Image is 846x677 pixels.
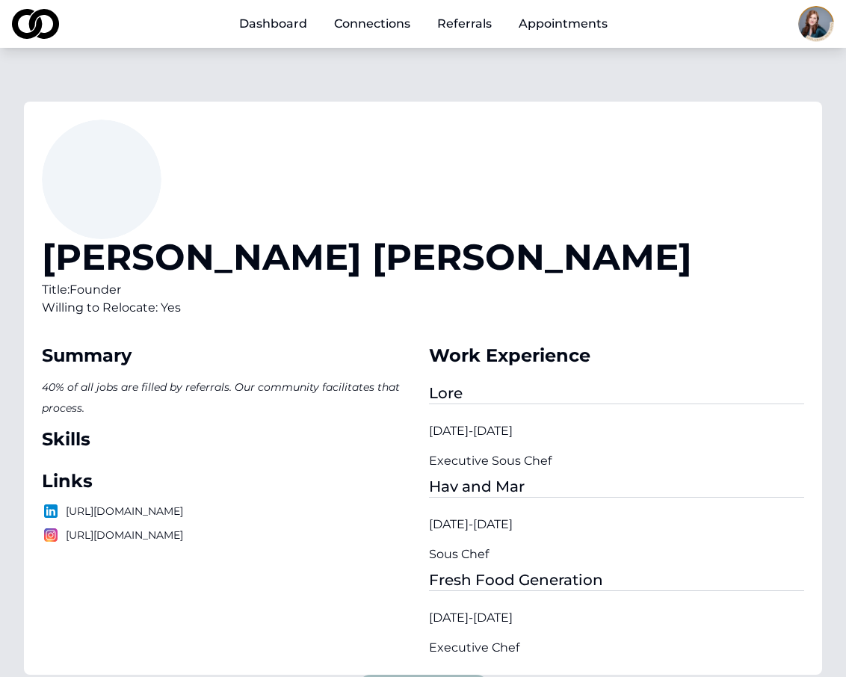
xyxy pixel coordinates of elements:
[42,502,60,520] img: logo
[42,239,692,275] h1: [PERSON_NAME] [PERSON_NAME]
[429,569,804,591] div: Fresh Food Generation
[42,526,60,544] img: logo
[425,9,504,39] a: Referrals
[507,9,620,39] a: Appointments
[42,344,417,368] div: Summary
[227,9,319,39] a: Dashboard
[429,639,804,657] div: Executive Chef
[42,299,692,317] div: Willing to Relocate: Yes
[42,502,417,520] p: [URL][DOMAIN_NAME]
[429,609,804,627] div: [DATE] - [DATE]
[42,469,417,493] div: Links
[42,281,692,299] div: Title: Founder
[227,9,620,39] nav: Main
[42,377,417,418] p: 40% of all jobs are filled by referrals. Our community facilitates that process.
[12,9,59,39] img: logo
[429,422,804,440] div: [DATE] - [DATE]
[429,545,804,563] div: Sous Chef
[322,9,422,39] a: Connections
[429,383,804,404] div: Lore
[798,6,834,42] img: 5fcdc41b-756d-4ef2-bed5-7501b063043f-Hannah%20Gross%20LinkedIn-profile_picture.png
[429,476,804,498] div: Hav and Mar
[42,526,417,544] p: [URL][DOMAIN_NAME]
[42,427,417,451] div: Skills
[429,516,804,534] div: [DATE] - [DATE]
[429,452,804,470] div: Executive Sous Chef
[429,344,804,368] div: Work Experience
